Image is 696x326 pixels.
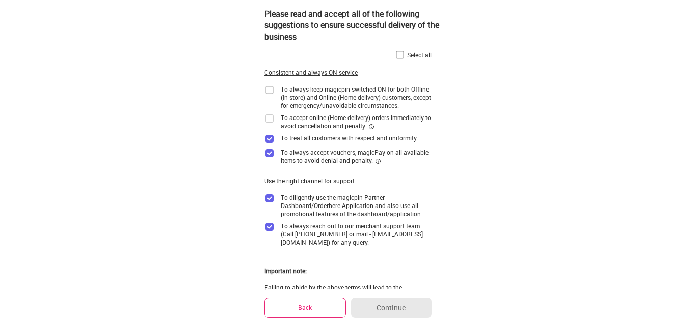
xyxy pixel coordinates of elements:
img: informationCircleBlack.2195f373.svg [375,158,381,164]
img: home-delivery-unchecked-checkbox-icon.f10e6f61.svg [264,85,275,95]
img: checkbox_purple.ceb64cee.svg [264,222,275,232]
img: checkbox_purple.ceb64cee.svg [264,193,275,203]
div: To diligently use the magicpin Partner Dashboard/Orderhere Application and also use all promotion... [281,193,432,218]
div: Consistent and always ON service [264,68,358,77]
div: To always reach out to our merchant support team (Call [PHONE_NUMBER] or mail - [EMAIL_ADDRESS][D... [281,222,432,246]
img: checkbox_purple.ceb64cee.svg [264,148,275,158]
img: home-delivery-unchecked-checkbox-icon.f10e6f61.svg [395,50,405,60]
div: To accept online (Home delivery) orders immediately to avoid cancellation and penalty. [281,113,432,130]
img: checkbox_purple.ceb64cee.svg [264,134,275,144]
button: Continue [351,298,432,318]
div: Select all [407,51,432,59]
div: To always accept vouchers, magicPay on all available items to avoid denial and penalty. [281,148,432,164]
div: To always keep magicpin switched ON for both Offline (In-store) and Online (Home delivery) custom... [281,85,432,109]
div: To treat all customers with respect and uniformity. [281,134,418,142]
div: Failing to abide by the above terms will lead to the termination of your association with magicpin [264,283,432,300]
div: Use the right channel for support [264,176,355,185]
button: Back [264,298,346,317]
div: Important note: [264,266,307,275]
img: home-delivery-unchecked-checkbox-icon.f10e6f61.svg [264,113,275,124]
img: informationCircleBlack.2195f373.svg [368,124,374,130]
